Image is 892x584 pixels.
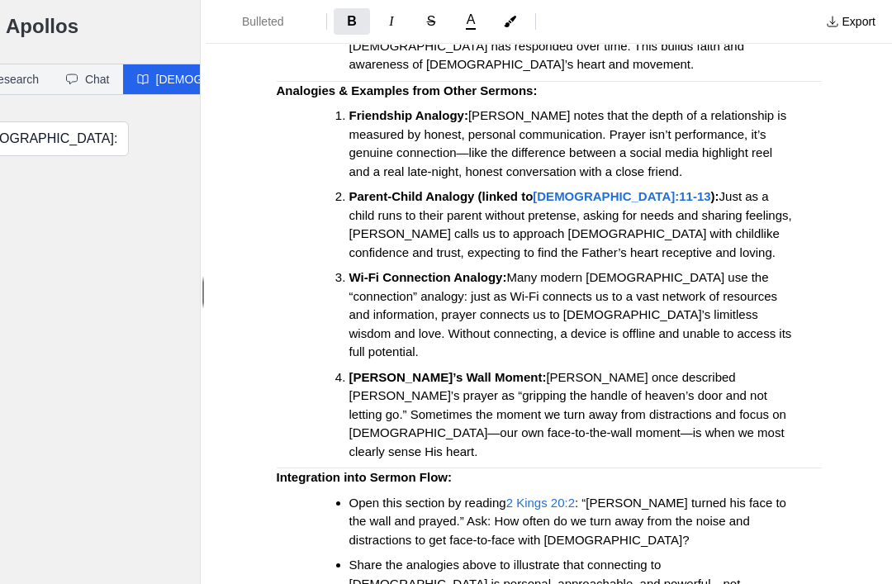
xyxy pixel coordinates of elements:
[349,496,506,510] span: Open this section by reading
[427,14,436,28] span: S
[349,189,795,259] span: Just as a child runs to their parent without pretense, asking for needs and sharing feelings, [PE...
[349,496,790,547] span: : “[PERSON_NAME] turned his face to the wall and prayed.” Ask: How often do we turn away from the...
[349,108,790,178] span: [PERSON_NAME] notes that the depth of a relationship is measured by honest, personal communicatio...
[349,189,534,203] strong: Parent-Child Analogy (linked to
[349,108,468,122] strong: Friendship Analogy:
[347,14,357,28] span: B
[373,8,410,35] button: Format Italics
[413,8,449,35] button: Format Strikethrough
[277,470,453,484] strong: Integration into Sermon Flow:
[52,64,123,94] button: Chat
[349,370,790,458] span: [PERSON_NAME] once described [PERSON_NAME]’s prayer as “gripping the handle of heaven’s door and ...
[212,7,320,36] button: Formatting Options
[389,14,393,28] span: I
[6,13,129,40] h3: Apollos
[349,370,547,384] strong: [PERSON_NAME]’s Wall Moment:
[453,10,489,33] button: A
[123,64,299,94] button: [DEMOGRAPHIC_DATA]
[711,189,719,203] strong: ):
[277,83,538,97] strong: Analogies & Examples from Other Sermons:
[334,8,370,35] button: Format Bold
[809,501,872,564] iframe: Drift Widget Chat Controller
[349,270,507,284] strong: Wi-Fi Connection Analogy:
[816,8,885,35] button: Export
[349,270,795,358] span: Many modern [DEMOGRAPHIC_DATA] use the “connection” analogy: just as Wi-Fi connects us to a vast ...
[467,13,476,26] span: A
[533,189,710,203] a: [DEMOGRAPHIC_DATA]:11-13
[506,496,575,510] a: 2 Kings 20:2
[242,13,300,30] span: Bulleted List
